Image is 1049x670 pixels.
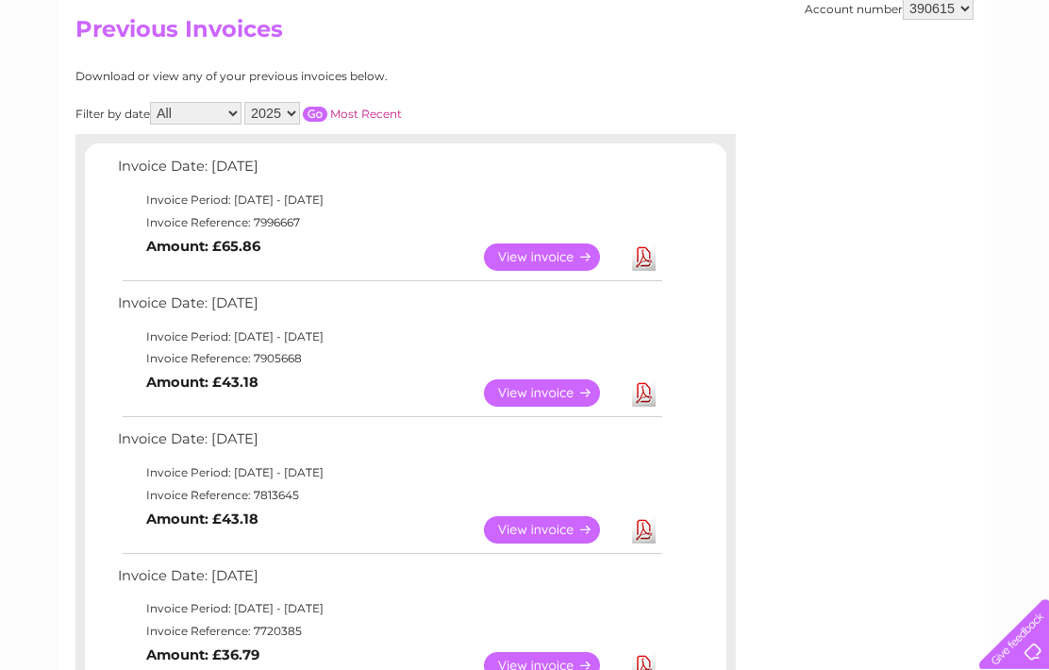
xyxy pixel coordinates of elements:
[113,189,665,211] td: Invoice Period: [DATE] - [DATE]
[75,70,571,83] div: Download or view any of your previous invoices below.
[113,427,665,461] td: Invoice Date: [DATE]
[113,597,665,620] td: Invoice Period: [DATE] - [DATE]
[817,80,874,94] a: Telecoms
[632,516,656,544] a: Download
[75,16,974,52] h2: Previous Invoices
[146,511,258,528] b: Amount: £43.18
[484,379,623,407] a: View
[146,238,260,255] b: Amount: £65.86
[693,9,824,33] a: 0333 014 3131
[80,10,972,92] div: Clear Business is a trading name of Verastar Limited (registered in [GEOGRAPHIC_DATA] No. 3667643...
[113,620,665,643] td: Invoice Reference: 7720385
[113,484,665,507] td: Invoice Reference: 7813645
[717,80,753,94] a: Water
[632,379,656,407] a: Download
[113,211,665,234] td: Invoice Reference: 7996667
[146,374,258,391] b: Amount: £43.18
[764,80,806,94] a: Energy
[37,49,133,107] img: logo.png
[113,461,665,484] td: Invoice Period: [DATE] - [DATE]
[113,291,665,326] td: Invoice Date: [DATE]
[75,102,571,125] div: Filter by date
[924,80,970,94] a: Contact
[484,243,623,271] a: View
[330,107,402,121] a: Most Recent
[885,80,912,94] a: Blog
[146,646,259,663] b: Amount: £36.79
[987,80,1031,94] a: Log out
[484,516,623,544] a: View
[113,347,665,370] td: Invoice Reference: 7905668
[113,154,665,189] td: Invoice Date: [DATE]
[113,563,665,598] td: Invoice Date: [DATE]
[113,326,665,348] td: Invoice Period: [DATE] - [DATE]
[632,243,656,271] a: Download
